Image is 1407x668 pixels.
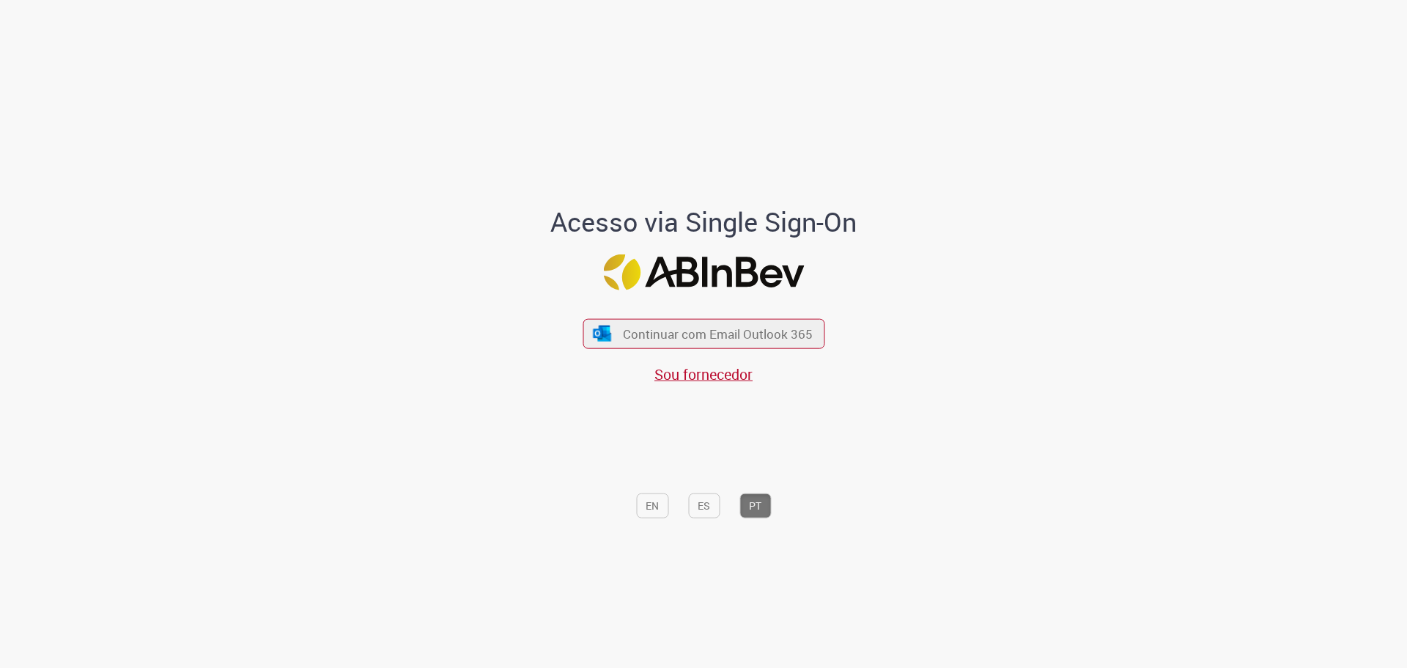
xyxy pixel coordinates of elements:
span: Continuar com Email Outlook 365 [623,326,813,342]
img: ícone Azure/Microsoft 360 [592,326,613,341]
a: Sou fornecedor [654,364,753,384]
button: PT [739,493,771,518]
img: Logo ABInBev [603,254,804,290]
h1: Acesso via Single Sign-On [501,208,907,237]
button: ES [688,493,720,518]
button: ícone Azure/Microsoft 360 Continuar com Email Outlook 365 [583,318,824,348]
button: EN [636,493,668,518]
